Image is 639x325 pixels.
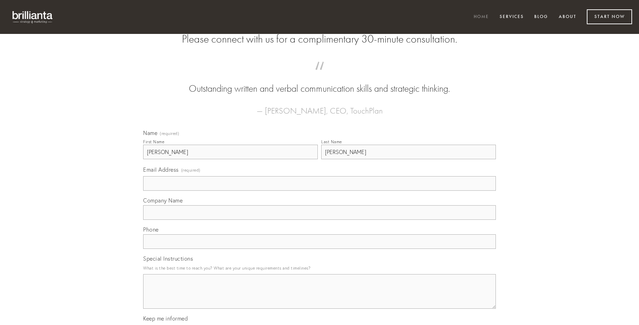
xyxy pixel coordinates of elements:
[143,315,188,322] span: Keep me informed
[143,166,179,173] span: Email Address
[469,11,493,23] a: Home
[7,7,59,27] img: brillianta - research, strategy, marketing
[321,139,342,144] div: Last Name
[143,33,496,46] h2: Please connect with us for a complimentary 30-minute consultation.
[143,129,157,136] span: Name
[160,132,179,136] span: (required)
[143,255,193,262] span: Special Instructions
[154,69,485,96] blockquote: Outstanding written and verbal communication skills and strategic thinking.
[143,197,183,204] span: Company Name
[181,165,201,175] span: (required)
[554,11,581,23] a: About
[154,96,485,118] figcaption: — [PERSON_NAME], CEO, TouchPlan
[143,139,164,144] div: First Name
[587,9,632,24] a: Start Now
[530,11,553,23] a: Blog
[495,11,528,23] a: Services
[154,69,485,82] span: “
[143,226,159,233] span: Phone
[143,263,496,273] p: What is the best time to reach you? What are your unique requirements and timelines?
